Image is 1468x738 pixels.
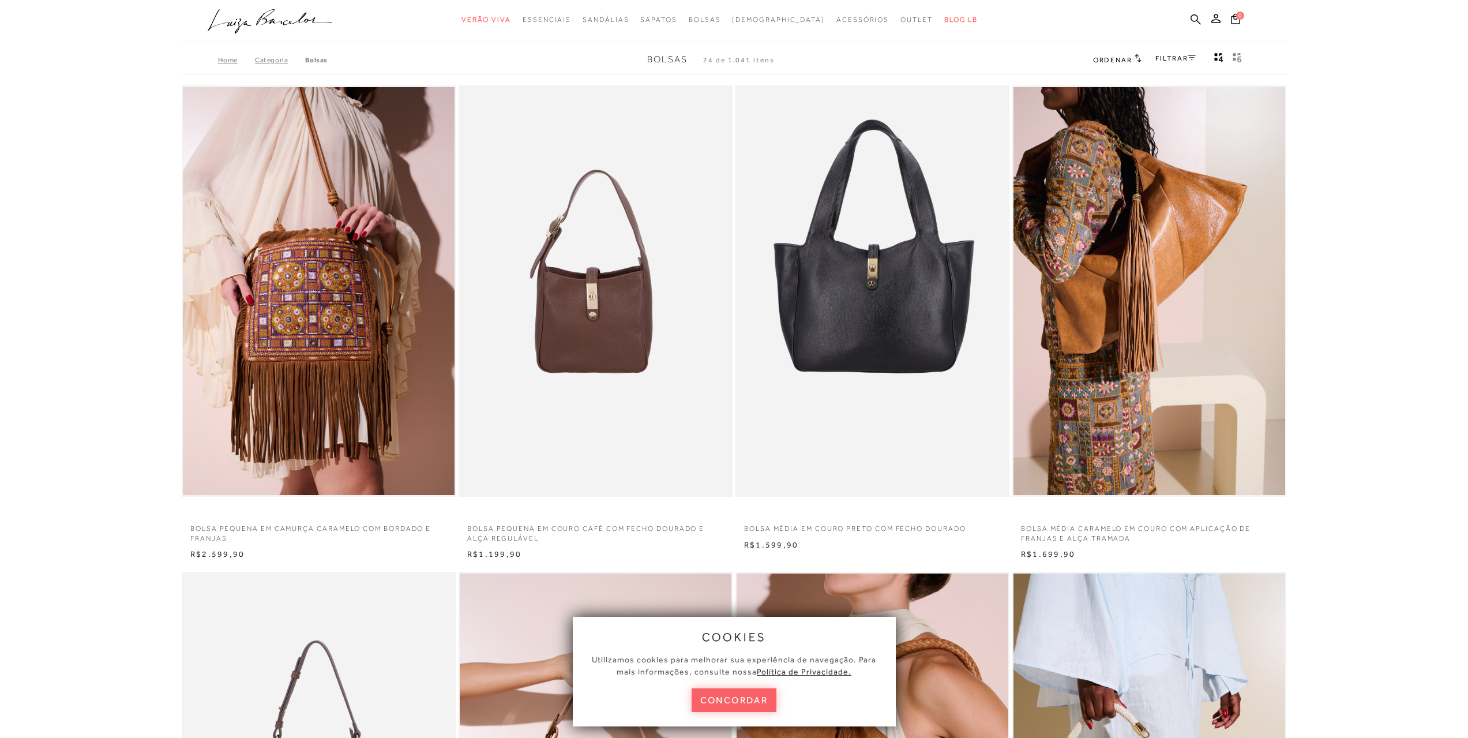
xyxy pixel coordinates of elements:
[703,56,775,64] span: 24 de 1.041 itens
[757,667,851,676] a: Política de Privacidade.
[692,688,777,712] button: concordar
[640,16,677,24] span: Sapatos
[1236,12,1244,20] span: 0
[1229,52,1245,67] button: gridText6Desc
[183,87,455,495] img: BOLSA PEQUENA EM CAMURÇA CARAMELO COM BORDADO E FRANJAS
[640,9,677,31] a: categoryNavScreenReaderText
[1013,87,1285,495] img: BOLSA MÉDIA CARAMELO EM COURO COM APLICAÇÃO DE FRANJAS E ALÇA TRAMADA
[944,9,978,31] a: BLOG LB
[255,56,305,64] a: Categoria
[305,56,328,64] a: Bolsas
[190,549,245,559] span: R$2.599,90
[689,9,721,31] a: categoryNavScreenReaderText
[744,540,798,549] span: R$1.599,90
[1013,87,1285,495] a: BOLSA MÉDIA CARAMELO EM COURO COM APLICAÇÃO DE FRANJAS E ALÇA TRAMADA BOLSA MÉDIA CARAMELO EM COU...
[523,9,571,31] a: categoryNavScreenReaderText
[467,549,521,559] span: R$1.199,90
[460,87,731,495] a: BOLSA PEQUENA EM COURO CAFÉ COM FECHO DOURADO E ALÇA REGULÁVEL BOLSA PEQUENA EM COURO CAFÉ COM FE...
[737,87,1008,495] img: BOLSA MÉDIA EM COURO PRETO COM FECHO DOURADO
[836,16,889,24] span: Acessórios
[702,631,767,643] span: cookies
[900,9,933,31] a: categoryNavScreenReaderText
[1021,549,1075,559] span: R$1.699,90
[836,9,889,31] a: categoryNavScreenReaderText
[461,16,511,24] span: Verão Viva
[737,87,1008,495] a: BOLSA MÉDIA EM COURO PRETO COM FECHO DOURADO BOLSA MÉDIA EM COURO PRETO COM FECHO DOURADO
[460,87,731,495] img: BOLSA PEQUENA EM COURO CAFÉ COM FECHO DOURADO E ALÇA REGULÁVEL
[689,16,721,24] span: Bolsas
[461,9,511,31] a: categoryNavScreenReaderText
[1227,13,1244,28] button: 0
[1211,52,1227,67] button: Mostrar 4 produtos por linha
[182,517,456,544] a: BOLSA PEQUENA EM CAMURÇA CARAMELO COM BORDADO E FRANJAS
[583,16,629,24] span: Sandálias
[1155,54,1196,62] a: FILTRAR
[218,56,255,64] a: Home
[1012,517,1286,544] a: BOLSA MÉDIA CARAMELO EM COURO COM APLICAÇÃO DE FRANJAS E ALÇA TRAMADA
[1093,56,1132,64] span: Ordenar
[735,517,1009,534] a: BOLSA MÉDIA EM COURO PRETO COM FECHO DOURADO
[459,517,733,544] a: BOLSA PEQUENA EM COURO CAFÉ COM FECHO DOURADO E ALÇA REGULÁVEL
[732,9,825,31] a: noSubCategoriesText
[523,16,571,24] span: Essenciais
[583,9,629,31] a: categoryNavScreenReaderText
[183,87,455,495] a: BOLSA PEQUENA EM CAMURÇA CARAMELO COM BORDADO E FRANJAS BOLSA PEQUENA EM CAMURÇA CARAMELO COM BOR...
[732,16,825,24] span: [DEMOGRAPHIC_DATA]
[900,16,933,24] span: Outlet
[647,54,688,65] span: Bolsas
[592,655,876,676] span: Utilizamos cookies para melhorar sua experiência de navegação. Para mais informações, consulte nossa
[944,16,978,24] span: BLOG LB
